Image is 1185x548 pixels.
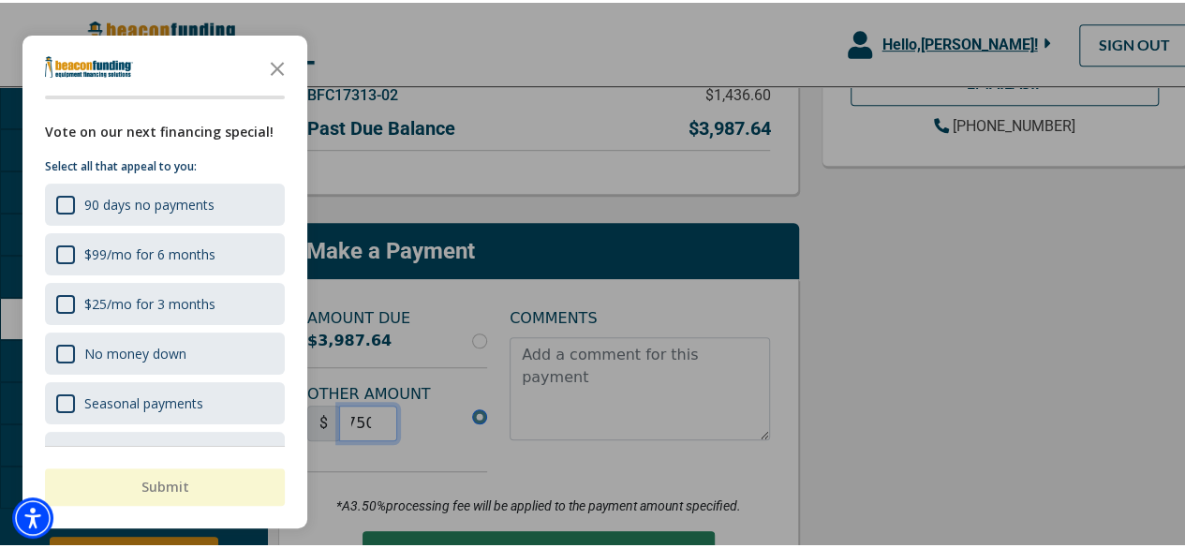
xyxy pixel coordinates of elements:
button: Close the survey [259,46,296,83]
div: $99/mo for 6 months [45,230,285,273]
div: 90 days no payments [45,181,285,223]
div: Accessibility Menu [12,495,53,536]
div: Earn a $300 VISA card for financing [45,429,285,487]
div: $99/mo for 6 months [84,243,215,260]
div: Seasonal payments [84,392,203,409]
div: 90 days no payments [84,193,215,211]
img: Company logo [45,53,133,76]
div: No money down [84,342,186,360]
div: Vote on our next financing special! [45,119,285,140]
div: Survey [22,33,307,526]
div: $25/mo for 3 months [84,292,215,310]
p: Select all that appeal to you: [45,155,285,173]
button: Submit [45,466,285,503]
div: $25/mo for 3 months [45,280,285,322]
div: Seasonal payments [45,379,285,422]
div: No money down [45,330,285,372]
div: Earn a $300 VISA card for financing [84,440,274,476]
